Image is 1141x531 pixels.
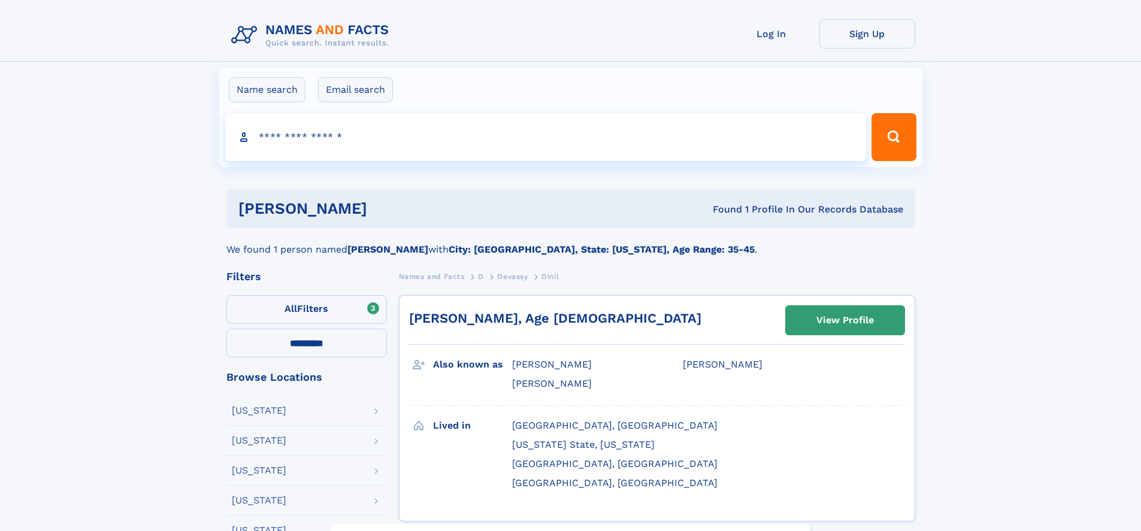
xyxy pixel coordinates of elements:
[232,496,286,505] div: [US_STATE]
[433,354,512,375] h3: Also known as
[683,359,762,370] span: [PERSON_NAME]
[433,415,512,436] h3: Lived in
[512,420,718,431] span: [GEOGRAPHIC_DATA], [GEOGRAPHIC_DATA]
[232,436,286,445] div: [US_STATE]
[318,77,393,102] label: Email search
[225,113,867,161] input: search input
[409,311,701,326] a: [PERSON_NAME], Age [DEMOGRAPHIC_DATA]
[819,19,915,48] a: Sign Up
[399,269,465,284] a: Names and Facts
[238,201,540,216] h1: [PERSON_NAME]
[541,272,559,281] span: Dinil
[478,272,484,281] span: D
[786,306,904,335] a: View Profile
[871,113,916,161] button: Search Button
[347,244,428,255] b: [PERSON_NAME]
[478,269,484,284] a: D
[497,269,528,284] a: Devassy
[512,477,718,488] span: [GEOGRAPHIC_DATA], [GEOGRAPHIC_DATA]
[226,295,387,324] label: Filters
[226,19,399,51] img: Logo Names and Facts
[449,244,755,255] b: City: [GEOGRAPHIC_DATA], State: [US_STATE], Age Range: 35-45
[512,359,592,370] span: [PERSON_NAME]
[512,439,655,450] span: [US_STATE] State, [US_STATE]
[512,458,718,469] span: [GEOGRAPHIC_DATA], [GEOGRAPHIC_DATA]
[724,19,819,48] a: Log In
[232,406,286,415] div: [US_STATE]
[226,372,387,383] div: Browse Locations
[285,303,297,314] span: All
[232,466,286,475] div: [US_STATE]
[512,378,592,389] span: [PERSON_NAME]
[226,271,387,282] div: Filters
[816,307,874,334] div: View Profile
[540,203,903,216] div: Found 1 Profile In Our Records Database
[229,77,305,102] label: Name search
[497,272,528,281] span: Devassy
[226,228,915,257] div: We found 1 person named with .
